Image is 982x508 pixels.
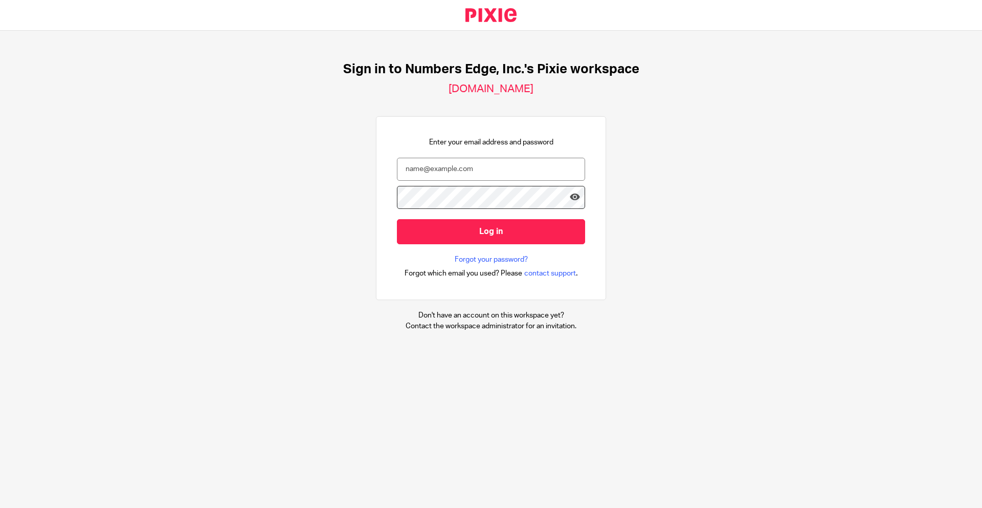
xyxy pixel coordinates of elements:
p: Contact the workspace administrator for an invitation. [406,321,576,331]
h1: Sign in to Numbers Edge, Inc.'s Pixie workspace [343,61,639,77]
p: Don't have an account on this workspace yet? [406,310,576,321]
a: Forgot your password? [455,255,528,265]
p: Enter your email address and password [429,137,553,147]
input: Log in [397,219,585,244]
div: . [405,267,578,279]
input: name@example.com [397,158,585,181]
span: Forgot which email you used? Please [405,268,522,279]
h2: [DOMAIN_NAME] [449,82,533,96]
span: contact support [524,268,576,279]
